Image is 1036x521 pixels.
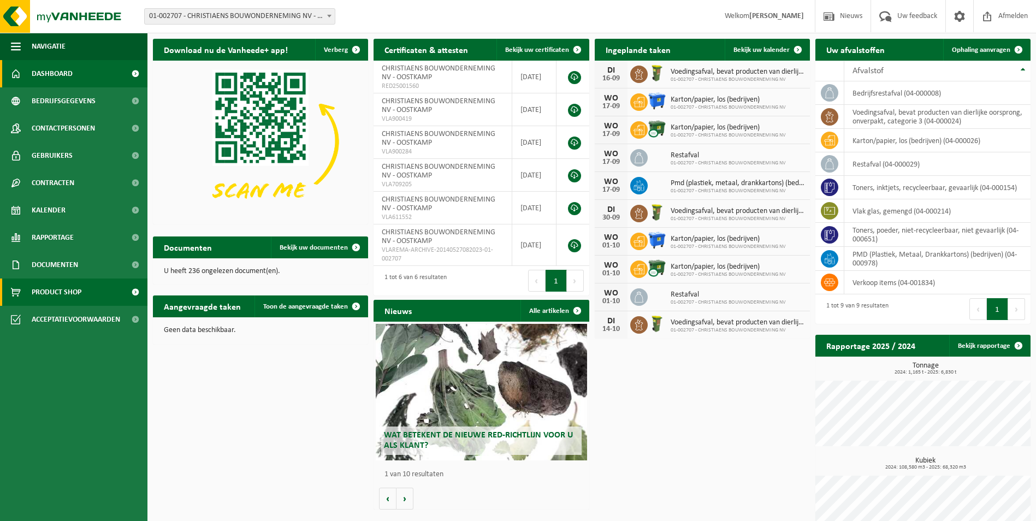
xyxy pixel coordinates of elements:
[844,247,1031,271] td: PMD (Plastiek, Metaal, Drankkartons) (bedrijven) (04-000978)
[844,129,1031,152] td: karton/papier, los (bedrijven) (04-000026)
[600,66,622,75] div: DI
[254,295,367,317] a: Toon de aangevraagde taken
[396,488,413,510] button: Volgende
[382,64,495,81] span: CHRISTIAENS BOUWONDERNEMING NV - OOSTKAMP
[512,93,557,126] td: [DATE]
[671,160,786,167] span: 01-002707 - CHRISTIAENS BOUWONDERNEMING NV
[821,465,1031,470] span: 2024: 108,580 m3 - 2025: 68,320 m3
[32,87,96,115] span: Bedrijfsgegevens
[600,270,622,277] div: 01-10
[382,196,495,212] span: CHRISTIAENS BOUWONDERNEMING NV - OOSTKAMP
[815,39,896,60] h2: Uw afvalstoffen
[671,76,804,83] span: 01-002707 - CHRISTIAENS BOUWONDERNEMING NV
[671,291,786,299] span: Restafval
[648,92,666,110] img: WB-1100-HPE-BE-01
[821,297,889,321] div: 1 tot 9 van 9 resultaten
[671,327,804,334] span: 01-002707 - CHRISTIAENS BOUWONDERNEMING NV
[32,115,95,142] span: Contactpersonen
[1008,298,1025,320] button: Next
[512,159,557,192] td: [DATE]
[382,147,504,156] span: VLA900284
[271,236,367,258] a: Bekijk uw documenten
[844,271,1031,294] td: verkoop items (04-001834)
[153,236,223,258] h2: Documenten
[648,315,666,333] img: WB-0060-HPE-GN-50
[324,46,348,54] span: Verberg
[671,299,786,306] span: 01-002707 - CHRISTIAENS BOUWONDERNEMING NV
[32,306,120,333] span: Acceptatievoorwaarden
[263,303,348,310] span: Toon de aangevraagde taken
[600,233,622,242] div: WO
[600,298,622,305] div: 01-10
[844,223,1031,247] td: toners, poeder, niet-recycleerbaar, niet gevaarlijk (04-000651)
[671,179,804,188] span: Pmd (plastiek, metaal, drankkartons) (bedrijven)
[671,151,786,160] span: Restafval
[382,163,495,180] span: CHRISTIAENS BOUWONDERNEMING NV - OOSTKAMP
[600,242,622,250] div: 01-10
[280,244,348,251] span: Bekijk uw documenten
[821,457,1031,470] h3: Kubiek
[648,259,666,277] img: WB-1100-CU
[32,251,78,279] span: Documenten
[815,335,926,356] h2: Rapportage 2025 / 2024
[32,279,81,306] span: Product Shop
[844,199,1031,223] td: vlak glas, gemengd (04-000214)
[671,188,804,194] span: 01-002707 - CHRISTIAENS BOUWONDERNEMING NV
[379,269,447,293] div: 1 tot 6 van 6 resultaten
[821,370,1031,375] span: 2024: 1,165 t - 2025: 6,830 t
[505,46,569,54] span: Bekijk uw certificaten
[382,228,495,245] span: CHRISTIAENS BOUWONDERNEMING NV - OOSTKAMP
[671,68,804,76] span: Voedingsafval, bevat producten van dierlijke oorsprong, onverpakt, categorie 3
[374,300,423,321] h2: Nieuws
[671,96,786,104] span: Karton/papier, los (bedrijven)
[315,39,367,61] button: Verberg
[153,39,299,60] h2: Download nu de Vanheede+ app!
[943,39,1029,61] a: Ophaling aanvragen
[153,295,252,317] h2: Aangevraagde taken
[32,60,73,87] span: Dashboard
[844,81,1031,105] td: bedrijfsrestafval (04-000008)
[600,205,622,214] div: DI
[600,317,622,325] div: DI
[32,33,66,60] span: Navigatie
[382,82,504,91] span: RED25001560
[844,176,1031,199] td: toners, inktjets, recycleerbaar, gevaarlijk (04-000154)
[749,12,804,20] strong: [PERSON_NAME]
[952,46,1010,54] span: Ophaling aanvragen
[600,131,622,138] div: 17-09
[821,362,1031,375] h3: Tonnage
[600,103,622,110] div: 17-09
[382,180,504,189] span: VLA709205
[32,142,73,169] span: Gebruikers
[567,270,584,292] button: Next
[671,244,786,250] span: 01-002707 - CHRISTIAENS BOUWONDERNEMING NV
[671,132,786,139] span: 01-002707 - CHRISTIAENS BOUWONDERNEMING NV
[512,224,557,266] td: [DATE]
[648,203,666,222] img: WB-0060-HPE-GN-50
[164,327,357,334] p: Geen data beschikbaar.
[600,214,622,222] div: 30-09
[600,325,622,333] div: 14-10
[671,263,786,271] span: Karton/papier, los (bedrijven)
[382,130,495,147] span: CHRISTIAENS BOUWONDERNEMING NV - OOSTKAMP
[733,46,790,54] span: Bekijk uw kalender
[384,431,573,450] span: Wat betekent de nieuwe RED-richtlijn voor u als klant?
[145,9,335,24] span: 01-002707 - CHRISTIAENS BOUWONDERNEMING NV - OOSTKAMP
[600,75,622,82] div: 16-09
[600,177,622,186] div: WO
[600,150,622,158] div: WO
[382,213,504,222] span: VLA611552
[600,94,622,103] div: WO
[512,192,557,224] td: [DATE]
[496,39,588,61] a: Bekijk uw certificaten
[671,318,804,327] span: Voedingsafval, bevat producten van dierlijke oorsprong, onverpakt, categorie 3
[671,123,786,132] span: Karton/papier, los (bedrijven)
[648,231,666,250] img: WB-1100-HPE-BE-01
[512,61,557,93] td: [DATE]
[379,488,396,510] button: Vorige
[374,39,479,60] h2: Certificaten & attesten
[987,298,1008,320] button: 1
[520,300,588,322] a: Alle artikelen
[32,197,66,224] span: Kalender
[671,235,786,244] span: Karton/papier, los (bedrijven)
